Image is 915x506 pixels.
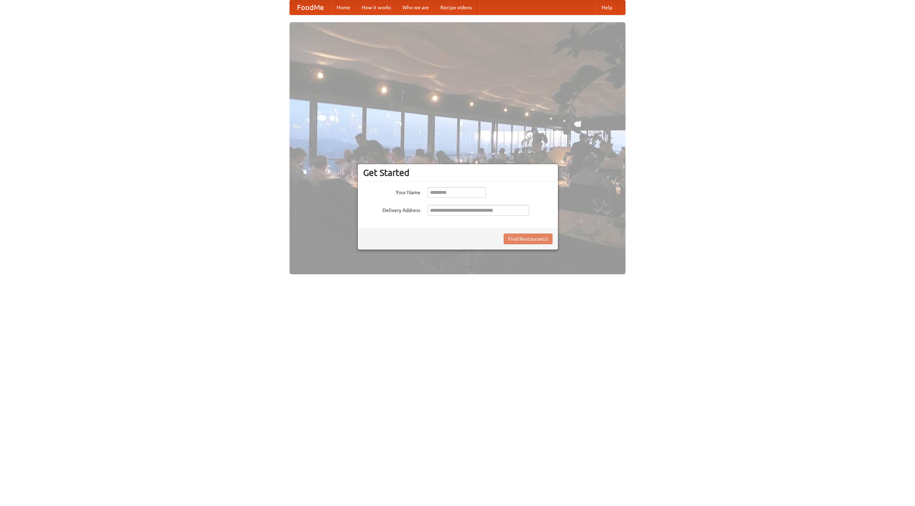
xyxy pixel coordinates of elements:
a: How it works [356,0,397,15]
a: Home [331,0,356,15]
label: Delivery Address [363,205,420,214]
button: Find Restaurants! [504,234,553,244]
label: Your Name [363,187,420,196]
a: Recipe videos [435,0,478,15]
a: Help [596,0,618,15]
a: FoodMe [290,0,331,15]
h3: Get Started [363,167,553,178]
a: Who we are [397,0,435,15]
